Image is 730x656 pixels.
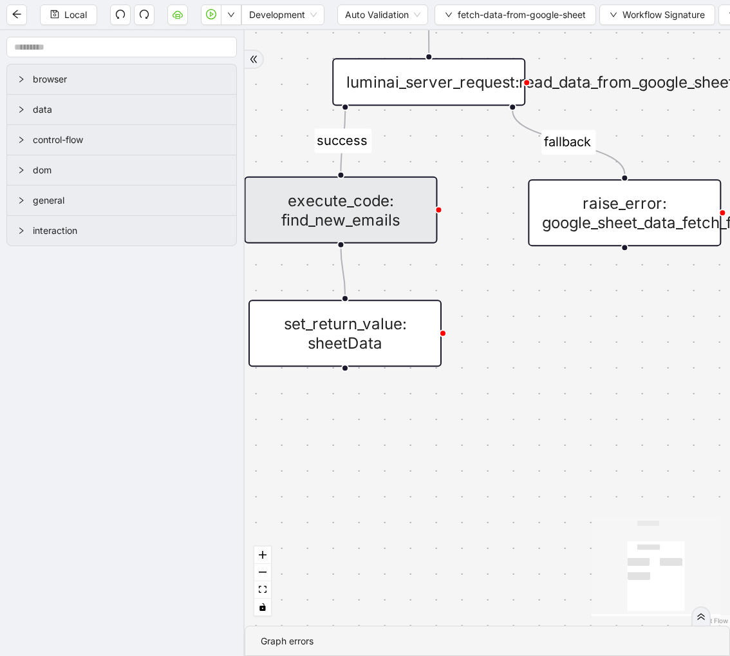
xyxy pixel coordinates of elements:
span: redo [139,9,149,19]
span: right [17,227,25,235]
span: dom [33,163,226,177]
div: execute_code: find_new_emails [244,177,437,244]
span: control-flow [33,133,226,147]
div: general [7,186,236,215]
div: data [7,95,236,124]
button: fit view [254,581,271,599]
span: Local [64,8,87,22]
button: down [221,5,241,25]
div: luminai_server_request:read_data_from_google_sheet [332,58,525,106]
g: Edge from execute_code: find_new_emails to set_return_value: sheetData [341,247,345,294]
div: raise_error: google_sheet_data_fetch_failedplus-circle [528,179,721,246]
span: right [17,166,25,174]
button: redo [134,5,154,25]
span: data [33,102,226,117]
span: right [17,75,25,83]
button: play-circle [201,5,221,25]
span: cloud-server [173,9,183,19]
div: raise_error: google_sheet_data_fetch_failed [528,179,721,246]
span: play-circle [206,9,216,19]
div: set_return_value: sheetDataplus-circle [248,300,442,367]
a: React Flow attribution [695,617,728,624]
span: right [17,106,25,113]
button: downWorkflow Signature [599,5,715,25]
g: Edge from luminai_server_request:read_data_from_google_sheet to execute_code: find_new_emails [314,111,371,171]
span: double-right [249,55,258,64]
button: saveLocal [40,5,97,25]
span: Auto Validation [345,5,420,24]
span: Development [249,5,317,24]
span: save [50,10,59,19]
span: undo [115,9,126,19]
div: control-flow [7,125,236,155]
button: cloud-server [167,5,188,25]
button: zoom out [254,564,271,581]
button: toggle interactivity [254,599,271,616]
span: browser [33,72,226,86]
span: general [33,193,226,207]
span: double-right [697,612,706,621]
span: arrow-left [12,9,22,19]
div: dom [7,155,236,185]
span: down [445,11,453,19]
button: downfetch-data-from-google-sheet [435,5,596,25]
span: interaction [33,224,226,238]
span: right [17,136,25,144]
span: down [227,11,235,19]
span: down [610,11,617,19]
div: interaction [7,216,236,246]
button: undo [110,5,131,25]
g: Edge from luminai_server_request:read_data_from_google_sheet to raise_error: google_sheet_data_fe... [512,111,624,174]
div: browser [7,64,236,94]
button: arrow-left [6,5,27,25]
span: Workflow Signature [622,8,705,22]
button: zoom in [254,546,271,564]
span: plus-circle [329,386,361,418]
div: Graph errors [261,634,714,648]
span: plus-circle [608,265,641,298]
span: fetch-data-from-google-sheet [458,8,586,22]
div: set_return_value: sheetData [248,300,442,367]
span: right [17,197,25,204]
